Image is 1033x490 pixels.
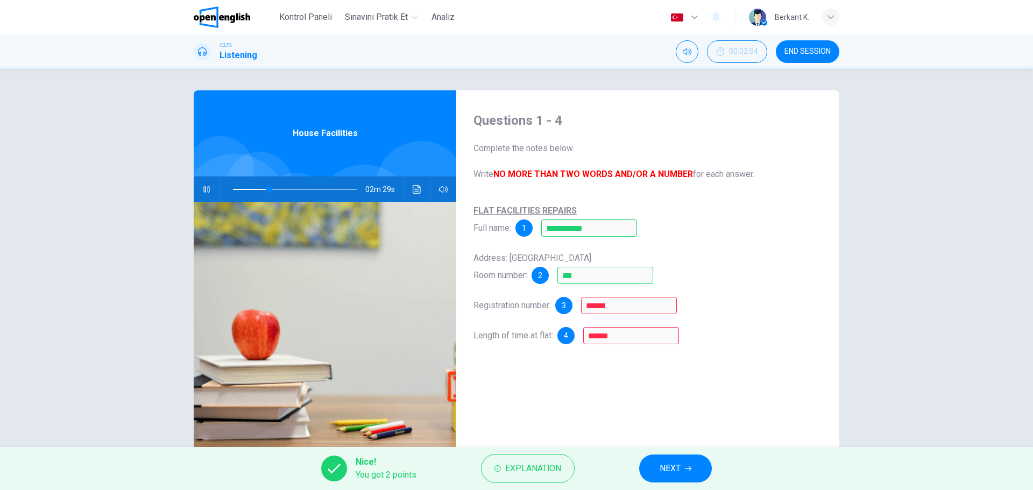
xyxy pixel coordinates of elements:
[639,455,712,482] button: NEXT
[583,327,679,344] input: two months; 2 months
[538,272,542,279] span: 2
[776,40,839,63] button: END SESSION
[784,47,831,56] span: END SESSION
[293,127,358,140] span: House Facilities
[473,330,553,340] span: Length of time at flat:
[505,461,561,476] span: Explanation
[676,40,698,63] div: Mute
[194,6,250,28] img: OpenEnglish logo
[481,454,575,483] button: Explanation
[775,11,809,24] div: Berkant K.
[473,300,551,310] span: Registration number:
[660,461,681,476] span: NEXT
[408,176,426,202] button: Ses transkripsiyonunu görmek için tıklayın
[345,11,408,24] span: Sınavını Pratik Et
[473,112,822,129] h4: Questions 1 - 4
[473,205,577,216] u: FLAT FACILITIES REPAIRS
[220,41,232,49] span: IELTS
[431,11,455,24] span: Analiz
[707,40,767,63] button: 00:02:04
[275,8,336,27] button: Kontrol Paneli
[522,224,526,232] span: 1
[670,13,684,22] img: tr
[473,205,577,233] span: Full name:
[356,468,416,481] span: You got 2 points
[729,47,758,56] span: 00:02:04
[562,302,566,309] span: 3
[749,9,766,26] img: Profile picture
[541,219,637,237] input: Kevin Green; Kevin Greene
[341,8,422,27] button: Sınavını Pratik Et
[564,332,568,339] span: 4
[493,169,693,179] b: NO MORE THAN TWO WORDS AND/OR A NUMBER
[220,49,257,62] h1: Listening
[279,11,332,24] span: Kontrol Paneli
[557,267,653,284] input: 16C; 16 C
[473,253,591,280] span: Address: [GEOGRAPHIC_DATA] Room number:
[194,6,275,28] a: OpenEnglish logo
[365,176,404,202] span: 02m 29s
[356,456,416,468] span: Nice!
[707,40,767,63] div: Hide
[194,202,456,464] img: House Facilities
[473,142,822,181] span: Complete the notes below. Write for each answer.
[581,297,677,314] input: KG 6037; KG6037
[426,8,461,27] button: Analiz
